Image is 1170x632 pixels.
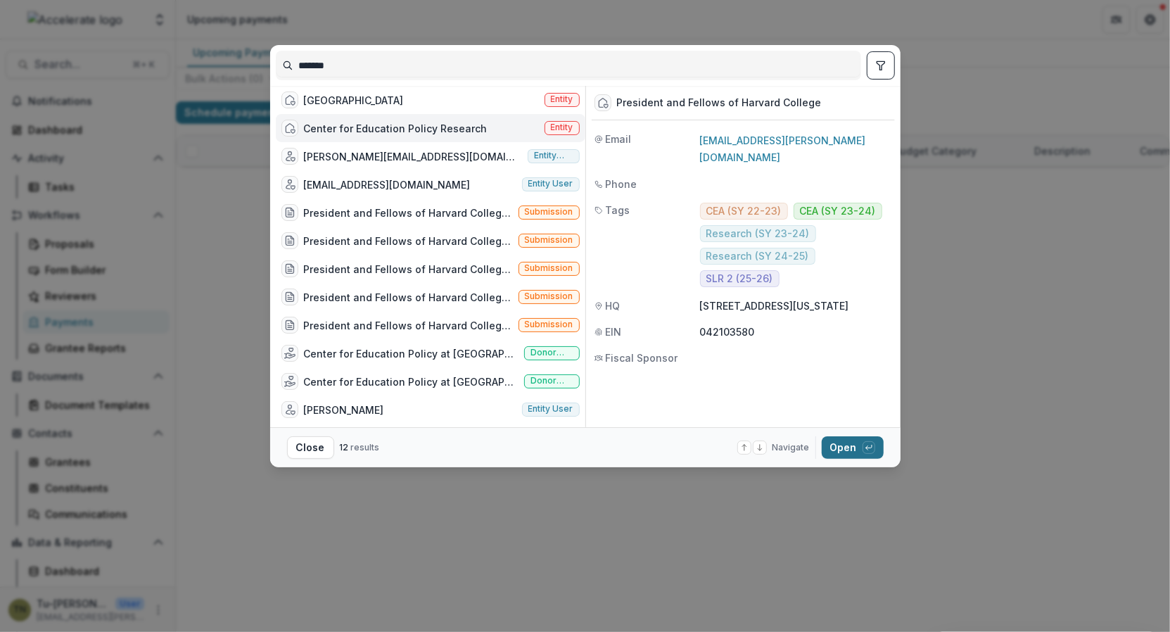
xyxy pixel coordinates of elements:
span: Phone [606,177,637,191]
span: Donor entity [530,348,573,358]
div: Center for Education Policy at [GEOGRAPHIC_DATA] [304,346,519,361]
span: Entity [551,122,573,132]
div: President and Fellows of Harvard College [617,97,822,109]
div: Center for Education Policy Research [304,121,488,136]
div: [EMAIL_ADDRESS][DOMAIN_NAME] [304,177,471,192]
div: President and Fellows of Harvard College - CEPR - SDP - 2 [304,206,513,220]
div: [PERSON_NAME][EMAIL_ADDRESS][DOMAIN_NAME] [304,149,523,164]
span: Submission [525,235,573,245]
span: Entity [551,94,573,104]
span: Entity user [528,179,573,189]
span: SLR 2 (25-26) [706,273,773,285]
button: toggle filters [867,51,895,80]
span: Research (SY 24-25) [706,251,809,263]
div: [GEOGRAPHIC_DATA] [304,93,404,108]
span: results [351,442,380,453]
div: [PERSON_NAME] [304,403,384,417]
span: Email [606,132,632,146]
span: HQ [606,298,621,313]
button: Open [822,436,884,459]
span: CEA (SY 22-23) [706,206,782,217]
button: Close [287,436,334,459]
span: Tags [606,203,630,217]
span: Research (SY 23-24) [706,228,810,240]
div: President and Fellows of Harvard College - CEPR - WPPG - 1 [304,234,513,248]
span: CEA (SY 23-24) [800,206,876,217]
span: Submission [525,291,573,301]
span: Entity user [534,151,573,160]
div: President and Fellows of Harvard College - CEPR - SDP - 1 [304,262,513,277]
span: EIN [606,324,622,339]
div: President and Fellows of Harvard College - Call to Effective Action - 1 [304,318,513,333]
span: Navigate [772,441,810,454]
div: Center for Education Policy at [GEOGRAPHIC_DATA] [304,374,519,389]
p: [STREET_ADDRESS][US_STATE] [700,298,892,313]
span: Donor entity [530,376,573,386]
span: Fiscal Sponsor [606,350,678,365]
div: President and Fellows of Harvard College - Call to Effective Action - 2 [304,290,513,305]
span: Submission [525,320,573,329]
span: Entity user [528,404,573,414]
span: 12 [340,442,349,453]
a: [EMAIL_ADDRESS][PERSON_NAME][DOMAIN_NAME] [700,134,866,163]
span: Submission [525,207,573,217]
p: 042103580 [700,324,892,339]
span: Submission [525,263,573,273]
